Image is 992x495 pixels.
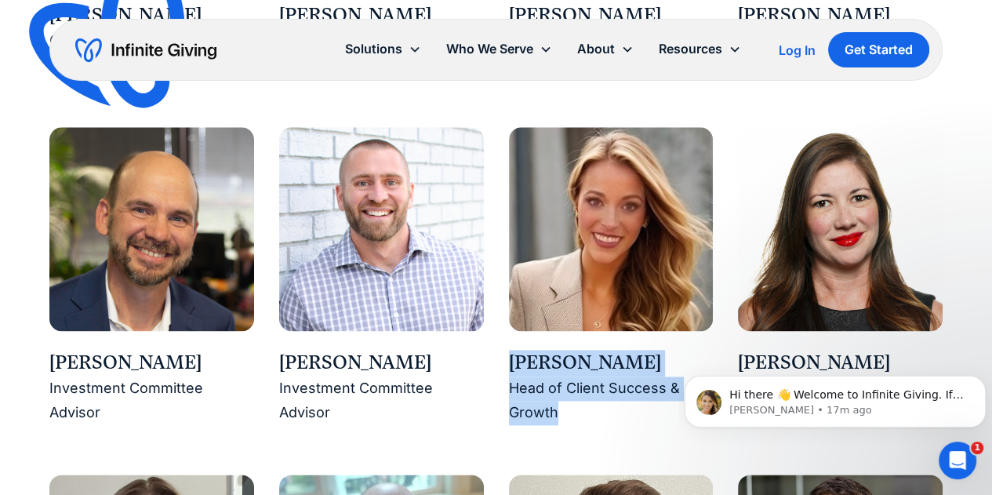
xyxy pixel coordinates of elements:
[509,377,714,424] div: Head of Client Success & Growth
[509,2,714,29] div: [PERSON_NAME]
[738,2,943,29] div: [PERSON_NAME]
[49,350,254,377] div: [PERSON_NAME]
[279,350,484,377] div: [PERSON_NAME]
[279,2,484,29] div: [PERSON_NAME]
[646,32,754,66] div: Resources
[332,32,434,66] div: Solutions
[565,32,646,66] div: About
[659,38,722,60] div: Resources
[279,377,484,424] div: Investment Committee Advisor
[678,343,992,453] iframe: Intercom notifications message
[509,350,714,377] div: [PERSON_NAME]
[939,442,976,479] iframe: Intercom live chat
[779,41,816,60] a: Log In
[345,38,402,60] div: Solutions
[434,32,565,66] div: Who We Serve
[49,377,254,424] div: Investment Committee Advisor
[971,442,983,454] span: 1
[779,44,816,56] div: Log In
[577,38,615,60] div: About
[446,38,533,60] div: Who We Serve
[828,32,929,67] a: Get Started
[75,38,216,63] a: home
